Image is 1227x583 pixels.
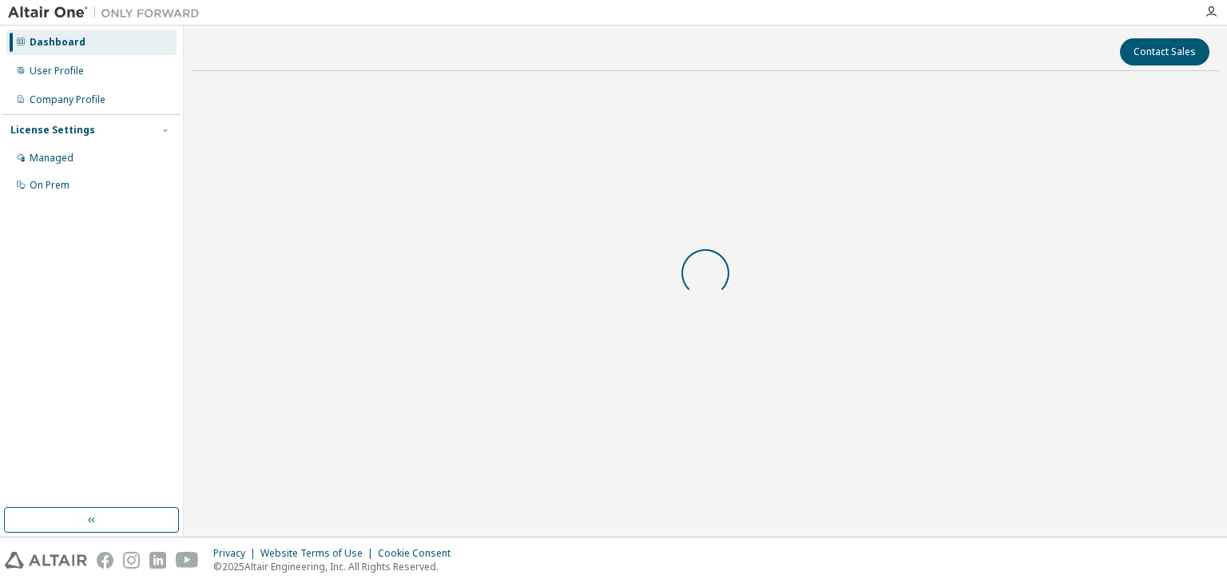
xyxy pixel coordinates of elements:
[8,5,208,21] img: Altair One
[30,179,69,192] div: On Prem
[123,552,140,569] img: instagram.svg
[213,560,460,573] p: © 2025 Altair Engineering, Inc. All Rights Reserved.
[30,152,73,165] div: Managed
[30,36,85,49] div: Dashboard
[1120,38,1209,65] button: Contact Sales
[149,552,166,569] img: linkedin.svg
[30,65,84,77] div: User Profile
[176,552,199,569] img: youtube.svg
[10,124,95,137] div: License Settings
[213,547,260,560] div: Privacy
[260,547,378,560] div: Website Terms of Use
[378,547,460,560] div: Cookie Consent
[30,93,105,106] div: Company Profile
[5,552,87,569] img: altair_logo.svg
[97,552,113,569] img: facebook.svg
